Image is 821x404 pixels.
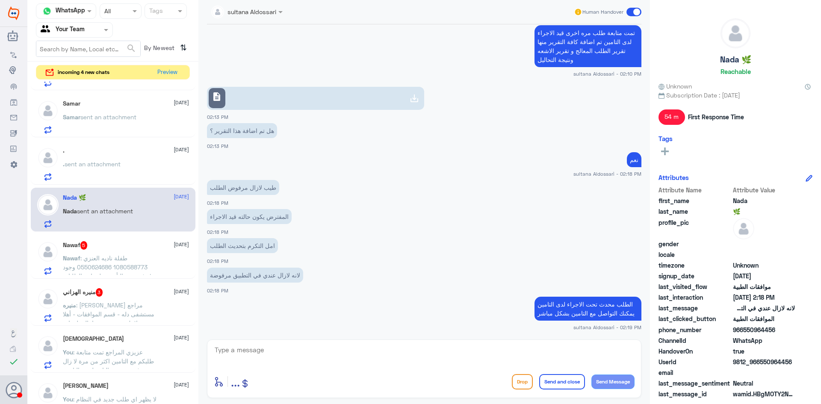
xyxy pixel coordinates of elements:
span: last_message_id [659,389,731,398]
span: sultana Aldossari - 02:10 PM [573,70,641,77]
span: [DATE] [174,99,189,106]
span: : لا يظهر اي طلب جديد في النظام [73,395,157,403]
span: [DATE] [174,241,189,248]
span: Subscription Date : [DATE] [659,91,812,100]
button: Drop [512,374,533,389]
span: true [733,347,795,356]
span: [DATE] [174,334,189,342]
button: Send Message [591,375,635,389]
img: defaultAdmin.png [37,100,59,121]
img: defaultAdmin.png [37,335,59,357]
img: yourTeam.svg [41,24,53,36]
span: timezone [659,261,731,270]
span: null [733,250,795,259]
p: 27/9/2025, 2:18 PM [627,152,641,167]
span: UserId [659,357,731,366]
span: locale [659,250,731,259]
button: Avatar [6,382,22,398]
span: 02:13 PM [207,143,228,149]
span: 02:18 PM [207,200,228,206]
span: : طفلة ناديه العنزي 1080588773 0550624686 وجود رفض من التأمين على احد الطلبات ! [63,254,151,280]
button: Preview [154,65,181,80]
span: null [733,368,795,377]
span: First Response Time [688,112,744,121]
span: 2025-09-25T12:58:01.91Z [733,271,795,280]
span: last_clicked_button [659,314,731,323]
span: Unknown [659,82,692,91]
span: search [126,43,136,53]
span: 966550964456 [733,325,795,334]
p: 27/9/2025, 2:18 PM [207,238,278,253]
button: Send and close [539,374,585,389]
span: [DATE] [174,193,189,201]
span: description [212,91,222,102]
img: defaultAdmin.png [37,147,59,168]
span: 3 [96,288,103,297]
span: 02:18 PM [207,288,228,293]
span: [DATE] [174,381,189,389]
p: 27/9/2025, 2:19 PM [535,297,641,321]
span: sultana Aldossari - 02:19 PM [573,324,641,331]
img: defaultAdmin.png [37,288,59,310]
span: By Newest [141,41,177,58]
span: Samar [63,113,80,121]
span: profile_pic [659,218,731,238]
span: gender [659,239,731,248]
span: 5 [80,241,88,250]
span: sultana Aldossari - 02:18 PM [573,170,641,177]
p: 27/9/2025, 2:10 PM [535,25,641,67]
span: sent an attachment [65,160,121,168]
span: [DATE] [174,288,189,295]
span: لانه لازال عندي في التطبيق مرفوضة [733,304,795,313]
span: ... [231,374,240,389]
span: الموافقات الطبية [733,314,795,323]
img: defaultAdmin.png [37,382,59,404]
span: 🌿 [733,207,795,216]
span: موافقات الطبية [733,282,795,291]
h5: . [63,147,65,154]
span: last_name [659,207,731,216]
i: check [9,357,19,367]
span: Attribute Name [659,186,731,195]
div: Tags [148,6,163,17]
span: last_message_sentiment [659,379,731,388]
img: defaultAdmin.png [37,194,59,215]
span: Attribute Value [733,186,795,195]
span: last_visited_flow [659,282,731,291]
img: defaultAdmin.png [37,241,59,262]
span: منيره [63,301,76,309]
h5: Nawaf [63,241,88,250]
h5: Samar [63,100,80,107]
span: [DATE] [174,146,189,153]
button: search [126,41,136,56]
span: You [63,348,73,356]
span: first_name [659,196,731,205]
img: defaultAdmin.png [721,19,750,48]
i: ⇅ [180,41,187,55]
span: Nada [733,196,795,205]
h6: Reachable [721,68,751,75]
p: 27/9/2025, 2:18 PM [207,180,279,195]
span: phone_number [659,325,731,334]
span: last_message [659,304,731,313]
span: null [733,239,795,248]
span: HandoverOn [659,347,731,356]
h5: Nada 🌿 [63,194,86,201]
img: Widebot Logo [8,6,19,20]
span: : عزيزي المراجع تمت متابعة طلبكم مع التامين اكثر من مرة لا زال مرفوض يرجى التاوصل مع التامين بشكل... [63,348,154,383]
h5: منيره الهزاني [63,288,103,297]
button: ... [231,372,240,391]
span: sent an attachment [77,207,133,215]
span: 9812_966550964456 [733,357,795,366]
span: email [659,368,731,377]
span: Human Handover [582,8,623,16]
span: 2 [733,336,795,345]
span: wamid.HBgMOTY2NTUwOTY0NDU2FQIAEhgUM0FDQjIzNThDNDM1RUEyQUU4RDYA [733,389,795,398]
span: incoming 4 new chats [58,68,109,76]
h6: Tags [659,135,673,142]
span: 54 m [659,109,685,125]
span: 2025-09-27T11:18:42.645Z [733,293,795,302]
span: sent an attachment [80,113,136,121]
span: signup_date [659,271,731,280]
input: Search by Name, Local etc… [36,41,140,56]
